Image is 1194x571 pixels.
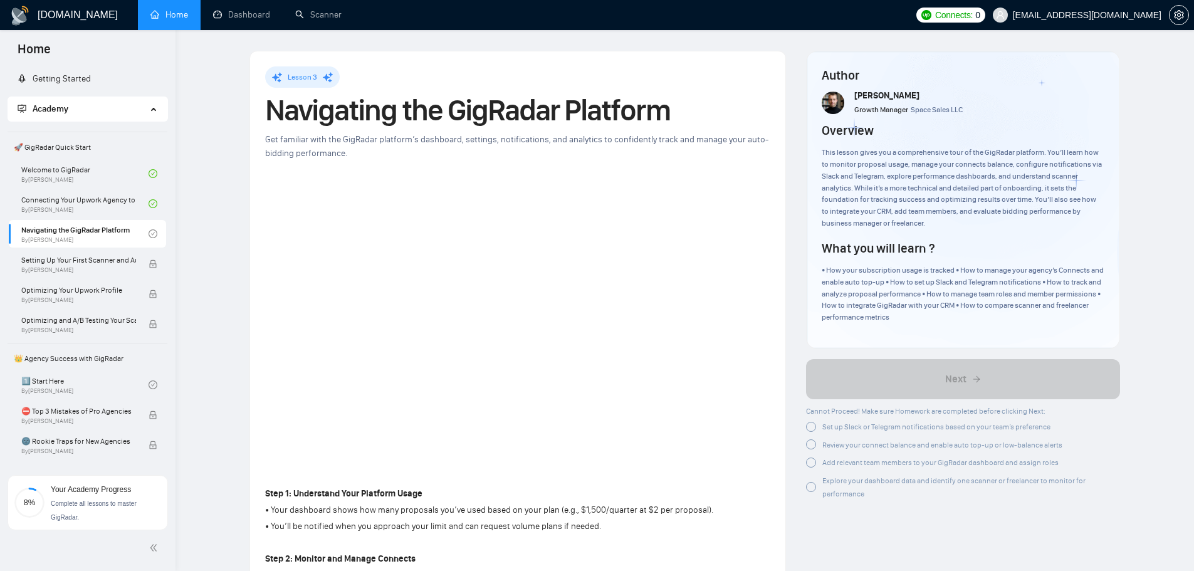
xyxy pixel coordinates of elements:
h4: Author [822,66,1104,84]
a: Connecting Your Upwork Agency to GigRadarBy[PERSON_NAME] [21,190,149,217]
strong: Step 2: Monitor and Manage Connects [265,553,416,564]
span: lock [149,320,157,328]
span: lock [149,259,157,268]
span: check-circle [149,199,157,208]
span: lock [149,290,157,298]
h1: Navigating the GigRadar Platform [265,97,770,124]
h4: What you will learn ? [822,239,935,257]
span: Next [945,372,966,387]
span: Space Sales LLC [911,105,963,114]
span: Academy [18,103,68,114]
span: 0 [975,8,980,22]
span: 8% [14,498,45,506]
span: Optimizing and A/B Testing Your Scanner for Better Results [21,314,136,327]
span: fund-projection-screen [18,104,26,113]
span: By [PERSON_NAME] [21,327,136,334]
img: vlad-t.jpg [822,92,844,114]
p: This lesson gives you a comprehensive tour of the GigRadar platform. You’ll learn how to monitor ... [822,147,1104,229]
iframe: Intercom live chat [1151,528,1181,558]
button: setting [1169,5,1189,25]
span: By [PERSON_NAME] [21,417,136,425]
button: Next [806,359,1120,399]
img: logo [10,6,30,26]
span: lock [149,441,157,449]
span: 🚀 GigRadar Quick Start [9,135,166,160]
strong: Step 1: Understand Your Platform Usage [265,488,422,499]
span: 👑 Agency Success with GigRadar [9,346,166,371]
a: Welcome to GigRadarBy[PERSON_NAME] [21,160,149,187]
a: dashboardDashboard [213,9,270,20]
a: setting [1169,10,1189,20]
a: homeHome [150,9,188,20]
span: Setting Up Your First Scanner and Auto-Bidder [21,254,136,266]
span: Connects: [935,8,973,22]
span: Home [8,40,61,66]
span: Cannot Proceed! Make sure Homework are completed before clicking Next: [806,407,1045,416]
a: Navigating the GigRadar PlatformBy[PERSON_NAME] [21,220,149,248]
span: By [PERSON_NAME] [21,296,136,304]
span: Explore your dashboard data and identify one scanner or freelancer to monitor for performance [822,476,1086,498]
span: Your Academy Progress [51,485,131,494]
span: check-circle [149,169,157,178]
span: [PERSON_NAME] [854,90,919,101]
span: check-circle [149,380,157,389]
span: double-left [149,542,162,554]
span: Add relevant team members to your GigRadar dashboard and assign roles [822,458,1059,467]
span: Growth Manager [854,105,908,114]
a: searchScanner [295,9,342,20]
li: Getting Started [8,66,167,92]
span: ⛔ Top 3 Mistakes of Pro Agencies [21,405,136,417]
span: Get familiar with the GigRadar platform’s dashboard, settings, notifications, and analytics to co... [265,134,768,159]
span: Lesson 3 [288,73,317,81]
span: Review your connect balance and enable auto top-up or low-balance alerts [822,441,1062,449]
p: • You’ll be notified when you approach your limit and can request volume plans if needed. [265,520,756,533]
span: Academy [33,103,68,114]
span: lock [149,411,157,419]
p: • How your subscription usage is tracked • How to manage your agency’s Connects and enable auto t... [822,265,1104,323]
span: user [996,11,1005,19]
a: 1️⃣ Start HereBy[PERSON_NAME] [21,371,149,399]
a: rocketGetting Started [18,73,91,84]
span: Set up Slack or Telegram notifications based on your team’s preference [822,422,1050,431]
span: setting [1170,10,1188,20]
span: By [PERSON_NAME] [21,266,136,274]
img: upwork-logo.png [921,10,931,20]
p: • Your dashboard shows how many proposals you’ve used based on your plan (e.g., $1,500/quarter at... [265,503,756,517]
h4: Overview [822,122,874,139]
span: Optimizing Your Upwork Profile [21,284,136,296]
span: check-circle [149,229,157,238]
span: 🌚 Rookie Traps for New Agencies [21,435,136,448]
span: Complete all lessons to master GigRadar. [51,500,137,521]
span: By [PERSON_NAME] [21,448,136,455]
